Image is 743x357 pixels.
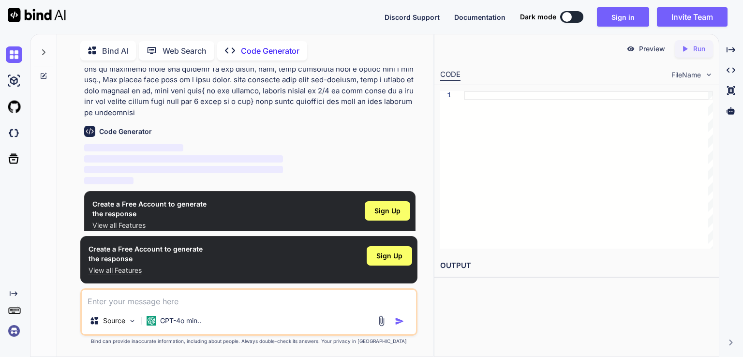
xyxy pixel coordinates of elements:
img: darkCloudIdeIcon [6,125,22,141]
img: signin [6,323,22,339]
h6: Code Generator [99,127,152,136]
img: githubLight [6,99,22,115]
p: View all Features [89,266,203,275]
span: Dark mode [520,12,556,22]
button: Sign in [597,7,649,27]
p: Preview [639,44,665,54]
p: Code Generator [241,45,299,57]
p: Bind can provide inaccurate information, including about people. Always double-check its answers.... [80,338,417,345]
p: View all Features [92,221,207,230]
img: attachment [376,315,387,327]
button: Invite Team [657,7,728,27]
span: Documentation [454,13,505,21]
p: Run [693,44,705,54]
div: 1 [440,91,451,100]
img: chat [6,46,22,63]
p: Source [103,316,125,326]
div: CODE [440,69,461,81]
p: Bind AI [102,45,128,57]
h1: Create a Free Account to generate the response [89,244,203,264]
h2: OUTPUT [434,254,719,277]
p: Web Search [163,45,207,57]
img: preview [626,45,635,53]
img: chevron down [705,71,713,79]
button: Documentation [454,12,505,22]
h1: Create a Free Account to generate the response [92,199,207,219]
img: GPT-4o mini [147,316,156,326]
img: ai-studio [6,73,22,89]
button: Discord Support [385,12,440,22]
img: Pick Models [128,317,136,325]
p: GPT-4o min.. [160,316,201,326]
span: ‌ [84,144,184,151]
span: ‌ [84,177,134,184]
span: Discord Support [385,13,440,21]
span: ‌ [84,155,283,163]
img: icon [395,316,404,326]
span: FileName [671,70,701,80]
span: Sign Up [374,206,401,216]
span: ‌ [84,166,283,173]
img: Bind AI [8,8,66,22]
span: Sign Up [376,251,402,261]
